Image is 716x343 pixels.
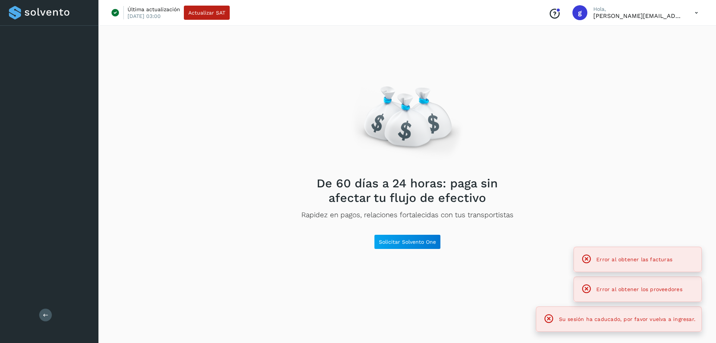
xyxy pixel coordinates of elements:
p: Rapidez en pagos, relaciones fortalecidas con tus transportistas [301,211,514,219]
button: Actualizar SAT [184,6,230,20]
span: Error al obtener los proveedores [596,286,682,292]
h2: De 60 días a 24 horas: paga sin afectar tu flujo de efectivo [301,176,514,205]
span: Actualizar SAT [188,10,225,15]
p: guillermo.alvarado@nurib.com.mx [593,12,683,19]
p: Última actualización [128,6,180,13]
p: Hola, [593,6,683,12]
span: Solicitar Solvento One [379,239,436,244]
span: Su sesión ha caducado, por favor vuelva a ingresar. [559,316,695,322]
span: Error al obtener las facturas [596,256,672,262]
button: Solicitar Solvento One [374,234,441,249]
img: Empty state image [343,61,472,170]
p: [DATE] 03:00 [128,13,161,19]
